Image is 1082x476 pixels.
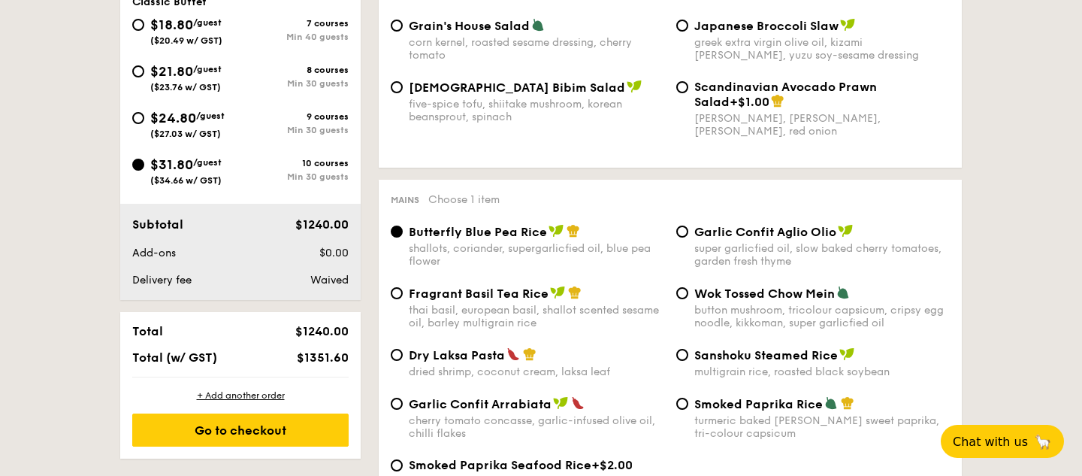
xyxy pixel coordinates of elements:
span: +$1.00 [730,95,769,109]
span: Wok Tossed Chow Mein [694,287,835,301]
span: Smoked Paprika Seafood Rice [409,458,591,472]
span: Total [132,324,163,338]
img: icon-chef-hat.a58ddaea.svg [523,347,536,361]
div: Min 30 guests [240,78,349,89]
input: Japanese Broccoli Slawgreek extra virgin olive oil, kizami [PERSON_NAME], yuzu soy-sesame dressing [676,20,688,32]
div: 8 courses [240,65,349,75]
img: icon-vegan.f8ff3823.svg [553,396,568,410]
span: Delivery fee [132,274,192,287]
span: +$2.00 [591,458,633,472]
span: /guest [193,64,222,74]
img: icon-chef-hat.a58ddaea.svg [771,94,784,108]
span: Dry Laksa Pasta [409,348,505,362]
input: Garlic Confit Aglio Oliosuper garlicfied oil, slow baked cherry tomatoes, garden fresh thyme [676,226,688,238]
input: $18.80/guest($20.49 w/ GST)7 coursesMin 40 guests [132,19,144,31]
span: $18.80 [150,17,193,33]
div: Min 40 guests [240,32,349,42]
div: shallots, coriander, supergarlicfied oil, blue pea flower [409,242,664,268]
span: ($27.03 w/ GST) [150,129,221,139]
span: Chat with us [953,435,1028,449]
span: Smoked Paprika Rice [694,397,823,411]
span: Fragrant Basil Tea Rice [409,287,549,301]
img: icon-vegan.f8ff3823.svg [627,80,642,93]
input: Garlic Confit Arrabiatacherry tomato concasse, garlic-infused olive oil, chilli flakes [391,398,403,410]
span: $1351.60 [297,350,349,365]
img: icon-chef-hat.a58ddaea.svg [568,286,582,299]
img: icon-vegan.f8ff3823.svg [839,347,854,361]
span: $24.80 [150,110,196,126]
input: Butterfly Blue Pea Riceshallots, coriander, supergarlicfied oil, blue pea flower [391,226,403,238]
img: icon-vegan.f8ff3823.svg [840,18,855,32]
img: icon-chef-hat.a58ddaea.svg [841,396,854,410]
div: cherry tomato concasse, garlic-infused olive oil, chilli flakes [409,414,664,440]
span: $1240.00 [295,324,349,338]
span: /guest [193,17,222,28]
span: Subtotal [132,217,183,232]
span: [DEMOGRAPHIC_DATA] Bibim Salad [409,80,625,95]
input: Smoked Paprika Seafood Rice+$2.00smoky sweet paprika, green-lipped mussel, flower squid, baby prawn [391,459,403,471]
div: dried shrimp, coconut cream, laksa leaf [409,365,664,378]
img: icon-chef-hat.a58ddaea.svg [567,224,580,238]
span: Garlic Confit Arrabiata [409,397,552,411]
span: /guest [196,111,225,121]
span: Total (w/ GST) [132,350,217,365]
span: Butterfly Blue Pea Rice [409,225,547,239]
span: $0.00 [319,247,349,259]
img: icon-spicy.37a8142b.svg [506,347,520,361]
span: Add-ons [132,247,176,259]
span: Japanese Broccoli Slaw [694,19,839,33]
input: $24.80/guest($27.03 w/ GST)9 coursesMin 30 guests [132,112,144,124]
span: ($23.76 w/ GST) [150,82,221,92]
span: /guest [193,157,222,168]
input: Smoked Paprika Riceturmeric baked [PERSON_NAME] sweet paprika, tri-colour capsicum [676,398,688,410]
input: Grain's House Saladcorn kernel, roasted sesame dressing, cherry tomato [391,20,403,32]
input: Fragrant Basil Tea Ricethai basil, european basil, shallot scented sesame oil, barley multigrain ... [391,287,403,299]
span: $31.80 [150,156,193,173]
span: Choose 1 item [428,193,500,206]
div: multigrain rice, roasted black soybean [694,365,950,378]
div: 7 courses [240,18,349,29]
div: greek extra virgin olive oil, kizami [PERSON_NAME], yuzu soy-sesame dressing [694,36,950,62]
span: Scandinavian Avocado Prawn Salad [694,80,877,109]
input: Dry Laksa Pastadried shrimp, coconut cream, laksa leaf [391,349,403,361]
div: Min 30 guests [240,125,349,135]
span: $21.80 [150,63,193,80]
div: Min 30 guests [240,171,349,182]
input: [DEMOGRAPHIC_DATA] Bibim Saladfive-spice tofu, shiitake mushroom, korean beansprout, spinach [391,81,403,93]
span: Grain's House Salad [409,19,530,33]
img: icon-spicy.37a8142b.svg [571,396,585,410]
button: Chat with us🦙 [941,425,1064,458]
div: + Add another order [132,390,349,402]
div: turmeric baked [PERSON_NAME] sweet paprika, tri-colour capsicum [694,414,950,440]
div: thai basil, european basil, shallot scented sesame oil, barley multigrain rice [409,304,664,329]
input: $21.80/guest($23.76 w/ GST)8 coursesMin 30 guests [132,65,144,77]
img: icon-vegan.f8ff3823.svg [549,224,564,238]
span: Mains [391,195,419,205]
span: ($34.66 w/ GST) [150,175,222,186]
div: corn kernel, roasted sesame dressing, cherry tomato [409,36,664,62]
span: ($20.49 w/ GST) [150,35,222,46]
img: icon-vegetarian.fe4039eb.svg [531,18,545,32]
div: [PERSON_NAME], [PERSON_NAME], [PERSON_NAME], red onion [694,112,950,138]
img: icon-vegan.f8ff3823.svg [550,286,565,299]
div: five-spice tofu, shiitake mushroom, korean beansprout, spinach [409,98,664,123]
input: Scandinavian Avocado Prawn Salad+$1.00[PERSON_NAME], [PERSON_NAME], [PERSON_NAME], red onion [676,81,688,93]
span: 🦙 [1034,433,1052,450]
div: button mushroom, tricolour capsicum, cripsy egg noodle, kikkoman, super garlicfied oil [694,304,950,329]
img: icon-vegetarian.fe4039eb.svg [824,396,838,410]
img: icon-vegan.f8ff3823.svg [838,224,853,238]
div: 9 courses [240,111,349,122]
div: super garlicfied oil, slow baked cherry tomatoes, garden fresh thyme [694,242,950,268]
div: Go to checkout [132,414,349,447]
img: icon-vegetarian.fe4039eb.svg [836,286,850,299]
span: Garlic Confit Aglio Olio [694,225,836,239]
input: Wok Tossed Chow Meinbutton mushroom, tricolour capsicum, cripsy egg noodle, kikkoman, super garli... [676,287,688,299]
input: $31.80/guest($34.66 w/ GST)10 coursesMin 30 guests [132,159,144,171]
div: 10 courses [240,158,349,168]
span: Sanshoku Steamed Rice [694,348,838,362]
input: Sanshoku Steamed Ricemultigrain rice, roasted black soybean [676,349,688,361]
span: Waived [310,274,349,287]
span: $1240.00 [295,217,349,232]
